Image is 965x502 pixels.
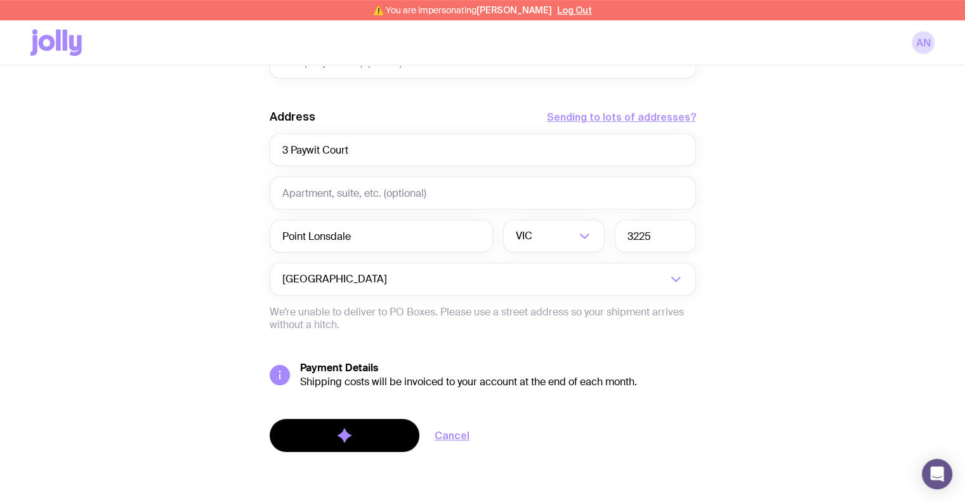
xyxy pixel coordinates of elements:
input: Apartment, suite, etc. (optional) [270,176,696,209]
a: AN [912,31,935,54]
button: Sending to lots of addresses? [547,109,696,124]
input: Suburb [270,220,493,253]
h5: Payment Details [300,362,696,374]
a: Cancel [435,428,469,443]
div: Shipping costs will be invoiced to your account at the end of each month. [300,376,696,388]
span: ⚠️ You are impersonating [373,5,552,15]
div: Open Intercom Messenger [922,459,952,489]
div: Search for option [270,263,696,296]
input: Search for option [535,220,575,253]
label: Address [270,109,315,124]
button: Log Out [557,5,592,15]
input: Search for option [390,263,667,296]
span: [PERSON_NAME] [476,5,552,15]
div: Search for option [503,220,605,253]
span: VIC [516,220,535,253]
span: [GEOGRAPHIC_DATA] [282,263,390,296]
input: Postcode [615,220,696,253]
p: We’re unable to deliver to PO Boxes. Please use a street address so your shipment arrives without... [270,306,696,331]
input: Street Address [270,133,696,166]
